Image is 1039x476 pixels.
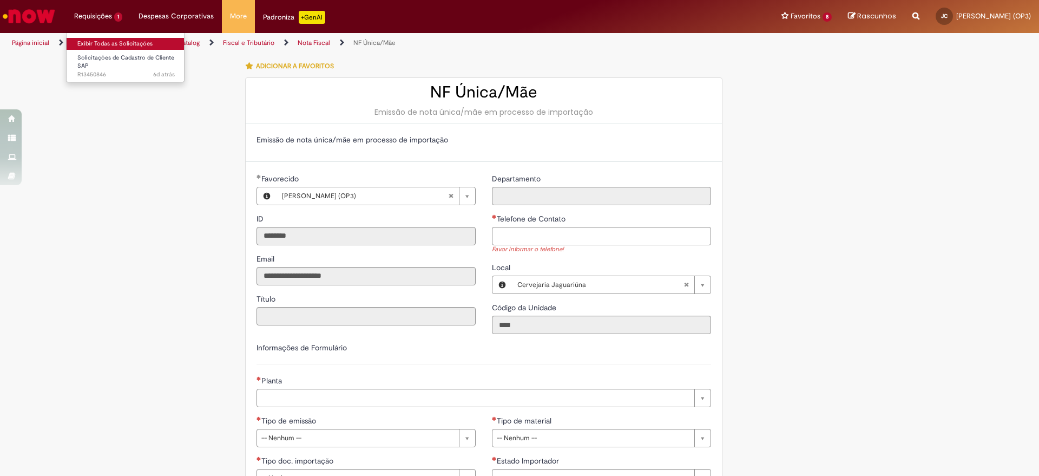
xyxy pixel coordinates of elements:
span: Somente leitura - Título [257,294,278,304]
span: Necessários - Favorecido [261,174,301,184]
input: ID [257,227,476,245]
span: Necessários - Planta [261,376,284,386]
a: Cervejaria JaguariúnaLimpar campo Local [512,276,711,294]
span: Somente leitura - Email [257,254,277,264]
label: Somente leitura - Email [257,253,277,264]
ul: Requisições [66,32,185,82]
a: Aberto R13450846 : Solicitações de Cadastro de Cliente SAP [67,52,186,75]
div: Padroniza [263,11,325,24]
span: Tipo de emissão [261,416,318,426]
label: Informações de Formulário [257,343,347,353]
span: Tipo de material [497,416,554,426]
div: Emissão de nota única/mãe em processo de importação [257,107,711,118]
h2: NF Única/Mãe [257,83,711,101]
span: Necessários [492,214,497,219]
time: 27/08/2025 08:57:02 [153,70,175,79]
span: Telefone de Contato [497,214,568,224]
button: Local, Visualizar este registro Cervejaria Jaguariúna [492,276,512,294]
button: Adicionar a Favoritos [245,55,340,77]
a: Página inicial [12,38,49,47]
label: Somente leitura - Título [257,294,278,304]
input: Email [257,267,476,285]
span: More [230,11,247,22]
ul: Trilhas de página [8,33,685,53]
p: +GenAi [299,11,325,24]
input: Departamento [492,187,711,205]
button: Favorecido, Visualizar este registro Juliana Mara Benetti Ciampi (OP3) [257,187,277,205]
span: Somente leitura - Departamento [492,174,543,184]
label: Somente leitura - Departamento [492,173,543,184]
span: Necessários [257,416,261,421]
span: 1 [114,12,122,22]
p: Emissão de nota única/mãe em processo de importação [257,134,711,145]
img: ServiceNow [1,5,57,27]
span: 8 [823,12,832,22]
span: Necessários - Estado Importador [497,456,561,466]
a: Exibir Todas as Solicitações [67,38,186,50]
span: Solicitações de Cadastro de Cliente SAP [77,54,174,70]
span: R13450846 [77,70,175,79]
span: Tipo doc. importação [261,456,336,466]
a: [PERSON_NAME] (OP3)Limpar campo Favorecido [277,187,475,205]
label: Somente leitura - ID [257,213,266,224]
span: Favoritos [791,11,820,22]
a: Nota Fiscal [298,38,330,47]
div: Favor informar o telefone! [492,245,711,255]
span: 6d atrás [153,70,175,79]
span: -- Nenhum -- [497,429,689,447]
input: Código da Unidade [492,316,711,334]
span: Cervejaria Jaguariúna [517,276,683,294]
span: Necessários [257,376,261,381]
span: [PERSON_NAME] (OP3) [282,187,448,205]
input: Título [257,307,476,325]
label: Somente leitura - Código da Unidade [492,302,558,313]
input: Telefone de Contato [492,227,711,245]
a: NF Única/Mãe [353,38,396,47]
a: Rascunhos [848,11,896,22]
a: Fiscal e Tributário [223,38,274,47]
span: Necessários [492,416,497,421]
span: Despesas Corporativas [139,11,214,22]
span: Necessários [257,457,261,461]
span: Adicionar a Favoritos [256,62,334,70]
span: [PERSON_NAME] (OP3) [956,11,1031,21]
abbr: Limpar campo Favorecido [443,187,459,205]
span: Obrigatório Preenchido [257,174,261,179]
span: -- Nenhum -- [261,429,453,447]
span: Rascunhos [857,11,896,21]
span: Local [492,263,512,272]
span: Somente leitura - Código da Unidade [492,303,558,312]
abbr: Limpar campo Local [678,276,694,294]
span: JC [941,12,948,19]
span: Somente leitura - ID [257,214,266,224]
a: Limpar campo Planta [257,389,711,407]
span: Requisições [74,11,112,22]
span: Necessários [492,457,497,461]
